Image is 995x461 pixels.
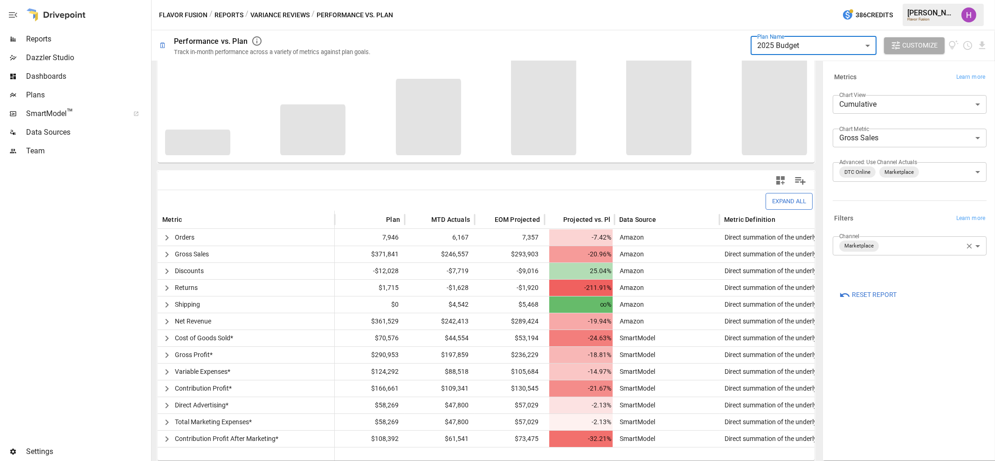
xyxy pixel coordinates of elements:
label: Plan Name [757,33,785,41]
span: Direct summation of the underlying channel-specific values. [721,418,896,426]
span: 6,167 [409,229,470,246]
span: Direct summation of the underlying channel-specific values. [721,301,896,308]
span: $61,541 [409,431,470,447]
h6: Filters [834,213,854,224]
span: SmartModel [616,401,655,409]
span: Metric Definition [724,215,775,224]
span: Amazon [616,317,644,325]
button: Sort [776,213,789,226]
div: 2025 Budget [751,36,877,55]
span: $44,554 [409,330,470,346]
div: Performance vs. Plan [174,37,248,46]
span: $0 [339,296,400,313]
span: MTD Actuals [431,215,470,224]
span: $105,684 [479,364,540,380]
span: $5,468 [479,296,540,313]
div: [PERSON_NAME] [907,8,956,17]
button: View documentation [948,37,959,54]
span: Variable Expenses* [175,368,230,375]
span: Plans [26,89,149,101]
span: $1,715 [339,280,400,296]
div: Gross Sales [833,129,987,147]
span: $289,424 [479,313,540,330]
span: Amazon [616,284,644,291]
span: 7,357 [479,229,540,246]
span: Direct summation of the underlying channel-specific values. [721,317,896,325]
span: $361,529 [339,313,400,330]
button: Sort [481,213,494,226]
span: Plan [386,215,400,224]
label: Chart Metric [839,125,870,133]
div: / [311,9,315,21]
span: 386 Credits [856,9,893,21]
span: Dashboards [26,71,149,82]
button: Reports [214,9,243,21]
span: SmartModel [616,418,655,426]
h6: Metrics [834,72,857,83]
span: -$1,628 [409,280,470,296]
span: ™ [67,107,73,118]
span: $130,545 [479,380,540,397]
label: Advanced: Use Channel Actuals [839,158,917,166]
span: Direct summation of the underlying channel-specific values. [721,401,896,409]
span: -24.63% [549,330,613,346]
span: -7.42% [549,229,613,246]
span: Direct summation of the underlying channel-specific values. [721,250,896,258]
button: Schedule report [962,40,973,51]
span: SmartModel [26,108,123,119]
span: $88,518 [409,364,470,380]
span: Direct summation of the underlying channel-specific values. [721,284,896,291]
img: Harry Antonio [961,7,976,22]
span: Shipping [175,301,200,308]
span: -2.13% [549,414,613,430]
span: Discounts [175,267,204,275]
span: SmartModel [616,385,655,392]
span: $57,029 [479,397,540,413]
button: Flavor Fusion [159,9,207,21]
span: Amazon [616,301,644,308]
span: $73,475 [479,431,540,447]
label: Channel [839,232,860,240]
span: $53,194 [479,330,540,346]
span: Orders [175,234,194,241]
span: SmartModel [616,368,655,375]
button: Sort [657,213,670,226]
span: $58,269 [339,397,400,413]
span: Settings [26,446,149,457]
span: Net Revenue [175,317,211,325]
span: Total Marketing Expenses* [175,418,252,426]
span: $293,903 [479,246,540,262]
button: Reset Report [833,287,903,303]
span: DTC Online [841,167,874,178]
button: Sort [549,213,562,226]
span: SmartModel [616,334,655,342]
span: $70,576 [339,330,400,346]
span: $371,841 [339,246,400,262]
span: Direct summation of the underlying channel-specific values. [721,234,896,241]
span: $242,413 [409,313,470,330]
span: -$9,016 [479,263,540,279]
span: -32.21% [549,431,613,447]
div: Track in-month performance across a variety of metrics against plan goals. [174,48,370,55]
span: Contribution Profit After Marketing* [175,435,278,442]
span: Dazzler Studio [26,52,149,63]
span: -20.96% [549,246,613,262]
span: $108,392 [339,431,400,447]
label: Chart View [839,91,866,99]
span: -$1,920 [479,280,540,296]
span: Direct summation of the underlying channel-specific values. [721,385,896,392]
span: Data Source [619,215,656,224]
span: Learn more [956,73,985,82]
span: Gross Sales [175,250,209,258]
button: Sort [183,213,196,226]
button: Download report [977,40,988,51]
span: Gross Profit* [175,351,213,358]
span: $109,341 [409,380,470,397]
div: Flavor Fusion [907,17,956,21]
span: 25.04% [549,263,613,279]
div: 🗓 [159,41,166,50]
span: Marketplace [881,167,918,178]
div: / [209,9,213,21]
span: $47,800 [409,397,470,413]
span: Learn more [956,214,985,223]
